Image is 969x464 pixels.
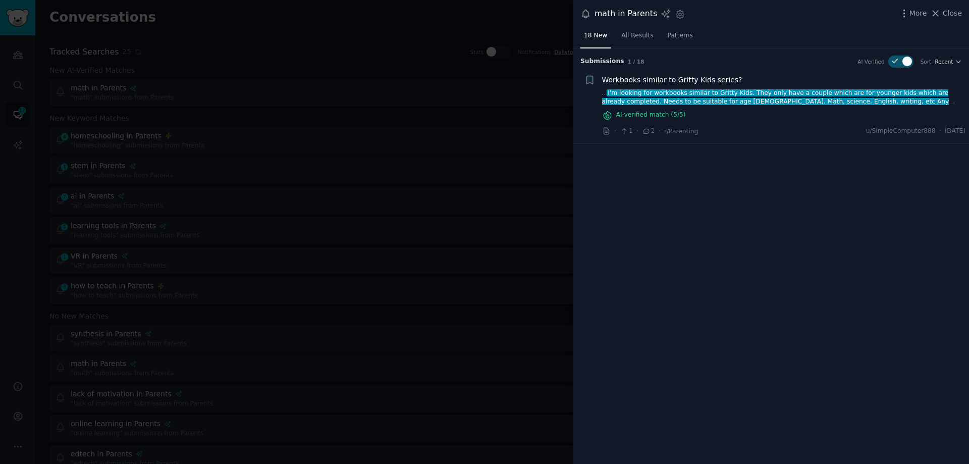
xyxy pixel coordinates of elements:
span: r/Parenting [664,128,698,135]
a: Patterns [664,28,696,48]
span: 2 [642,127,655,136]
div: AI Verified [857,58,884,65]
span: · [939,127,941,136]
span: 18 New [584,31,607,40]
span: · [614,126,616,136]
div: math in Parents [595,8,657,20]
a: All Results [618,28,657,48]
a: ...I'm looking for workbooks similar to Gritty Kids. They only have a couple which are for younge... [602,89,966,107]
span: · [636,126,638,136]
button: Recent [935,58,962,65]
span: Patterns [668,31,693,40]
span: More [909,8,927,19]
a: 18 New [580,28,611,48]
span: · [659,126,661,136]
a: Workbooks similar to Gritty Kids series? [602,75,742,85]
span: Recent [935,58,953,65]
span: [DATE] [945,127,965,136]
span: u/SimpleComputer888 [866,127,936,136]
button: More [899,8,927,19]
div: Sort [921,58,932,65]
span: All Results [621,31,653,40]
span: 1 [620,127,632,136]
span: I'm looking for workbooks similar to Gritty Kids. They only have a couple which are for younger k... [602,89,949,114]
span: AI-verified match ( 5 /5) [616,111,686,120]
span: 1 / 18 [628,59,644,65]
span: Close [943,8,962,19]
span: Submission s [580,57,624,66]
button: Close [930,8,962,19]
